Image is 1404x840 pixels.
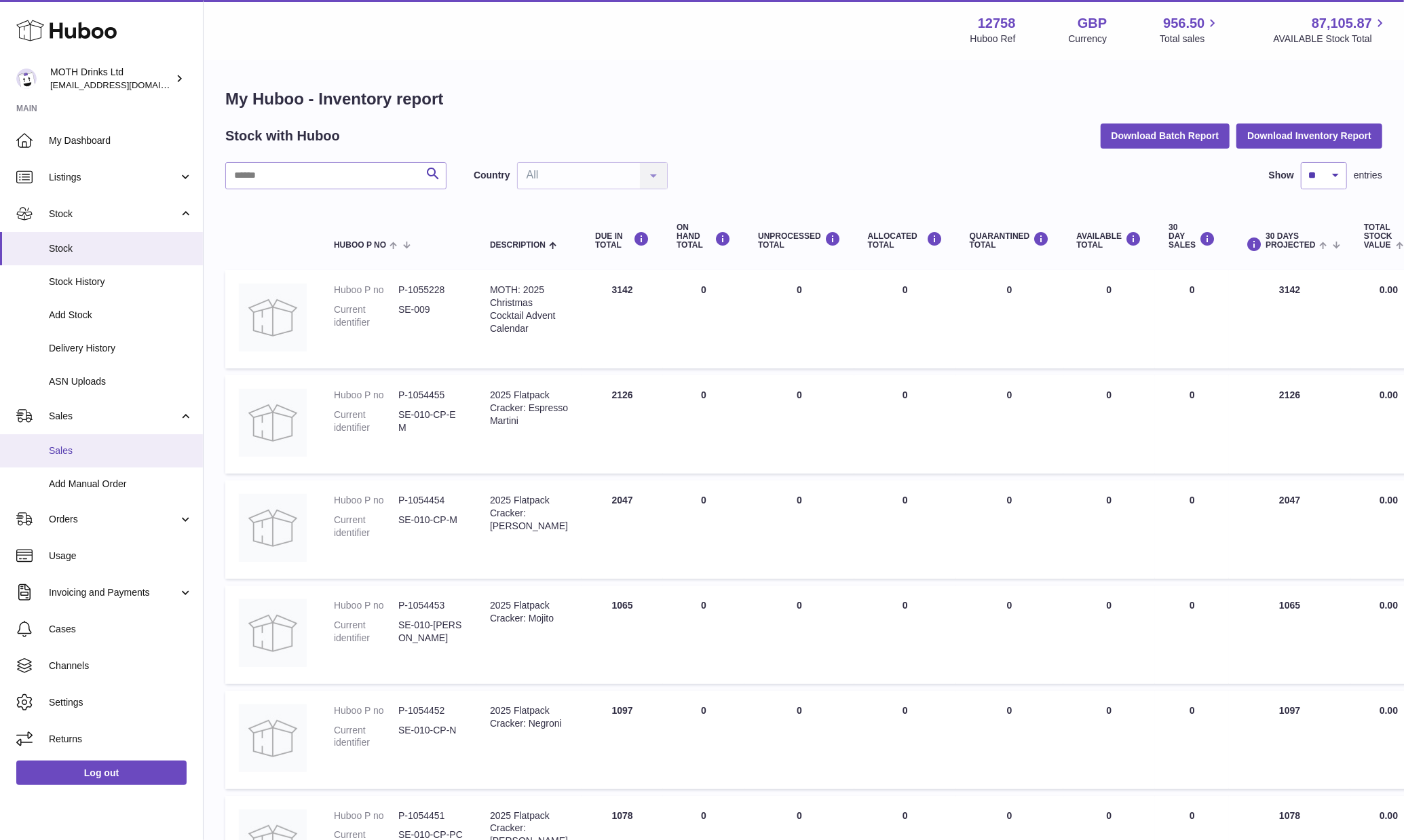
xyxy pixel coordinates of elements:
span: 956.50 [1163,14,1204,33]
span: Sales [49,444,193,457]
span: Stock [49,208,178,221]
dt: Current identifier [334,514,398,539]
dt: Huboo P no [334,284,398,297]
div: 30 DAY SALES [1169,223,1215,250]
span: Stock History [49,275,193,288]
td: 0 [663,480,744,579]
h2: Stock with Huboo [225,127,340,145]
a: Log out [16,761,187,785]
img: orders@mothdrinks.com [16,69,37,89]
span: 0.00 [1380,705,1398,716]
label: Country [474,169,510,182]
img: product image [239,389,307,457]
span: Total stock value [1364,223,1392,250]
td: 0 [744,375,854,474]
dd: P-1054452 [398,704,463,717]
span: 0.00 [1380,810,1398,821]
dd: P-1055228 [398,284,463,297]
div: UNPROCESSED Total [758,231,841,250]
div: ALLOCATED Total [868,231,943,250]
strong: GBP [1078,14,1107,33]
dd: SE-010-CP-M [398,514,463,539]
span: 30 DAYS PROJECTED [1266,232,1315,250]
span: Add Manual Order [49,478,193,491]
dt: Current identifier [334,408,398,434]
dd: P-1054454 [398,494,463,507]
td: 1065 [582,586,663,684]
td: 0 [1155,375,1229,474]
div: 2025 Flatpack Cracker: [PERSON_NAME] [490,494,568,533]
td: 0 [1155,480,1229,579]
span: 0.00 [1380,495,1398,505]
dd: SE-009 [398,303,463,329]
div: MOTH Drinks Ltd [50,66,172,92]
dt: Huboo P no [334,704,398,717]
dt: Current identifier [334,724,398,750]
span: Settings [49,696,193,709]
div: 2025 Flatpack Cracker: Espresso Martini [490,389,568,427]
img: product image [239,704,307,772]
span: Delivery History [49,342,193,355]
img: product image [239,599,307,667]
td: 2047 [1229,480,1350,579]
td: 0 [854,375,956,474]
dt: Huboo P no [334,494,398,507]
dt: Huboo P no [334,599,398,612]
span: 0 [1007,389,1012,400]
dt: Huboo P no [334,389,398,402]
div: AVAILABLE Total [1077,231,1142,250]
dd: SE-010-CP-EM [398,408,463,434]
div: Huboo Ref [970,33,1016,45]
img: product image [239,494,307,562]
span: 0 [1007,495,1012,505]
td: 3142 [582,270,663,368]
td: 0 [1063,691,1156,789]
span: Usage [49,550,193,562]
td: 0 [744,691,854,789]
td: 0 [1063,375,1156,474]
td: 0 [744,586,854,684]
h1: My Huboo - Inventory report [225,88,1382,110]
td: 0 [854,586,956,684]
span: AVAILABLE Stock Total [1273,33,1388,45]
span: Description [490,241,546,250]
td: 0 [1155,270,1229,368]
div: 2025 Flatpack Cracker: Mojito [490,599,568,625]
span: My Dashboard [49,134,193,147]
span: 0.00 [1380,389,1398,400]
span: Listings [49,171,178,184]
span: 0 [1007,810,1012,821]
dt: Huboo P no [334,809,398,822]
div: MOTH: 2025 Christmas Cocktail Advent Calendar [490,284,568,335]
td: 0 [744,480,854,579]
button: Download Batch Report [1101,123,1230,148]
td: 0 [663,270,744,368]
dd: P-1054451 [398,809,463,822]
td: 2126 [582,375,663,474]
label: Show [1269,169,1294,182]
div: DUE IN TOTAL [595,231,649,250]
button: Download Inventory Report [1236,123,1382,148]
span: Returns [49,733,193,746]
span: 87,105.87 [1312,14,1372,33]
span: 0 [1007,284,1012,295]
div: 2025 Flatpack Cracker: Negroni [490,704,568,730]
span: entries [1354,169,1382,182]
dt: Current identifier [334,303,398,329]
td: 0 [1155,691,1229,789]
td: 0 [854,480,956,579]
img: product image [239,284,307,351]
span: [EMAIL_ADDRESS][DOMAIN_NAME] [50,79,200,90]
span: Sales [49,410,178,423]
span: Cases [49,623,193,636]
dd: SE-010-CP-N [398,724,463,750]
span: 0 [1007,705,1012,716]
td: 0 [663,691,744,789]
td: 1097 [1229,691,1350,789]
dd: SE-010-[PERSON_NAME] [398,619,463,645]
td: 0 [744,270,854,368]
span: Channels [49,660,193,672]
td: 1097 [582,691,663,789]
a: 87,105.87 AVAILABLE Stock Total [1273,14,1388,45]
span: Huboo P no [334,241,386,250]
